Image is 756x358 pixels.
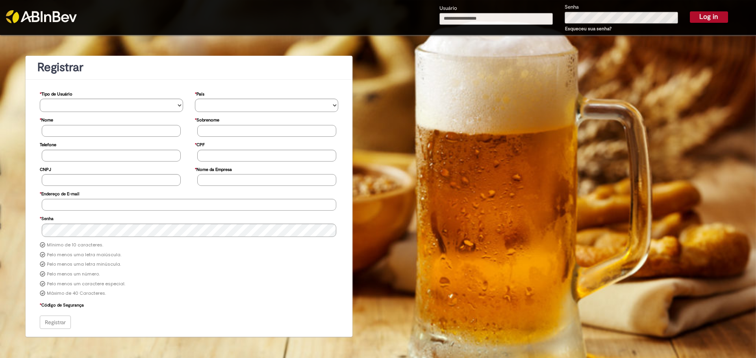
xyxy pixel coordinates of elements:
label: Pelo menos uma letra maiúscula. [47,252,121,258]
label: Usuário [439,5,457,12]
label: Nome da Empresa [195,163,232,174]
label: Pelo menos uma letra minúscula. [47,261,121,268]
label: Pelo menos um número. [47,271,100,277]
label: Mínimo de 10 caracteres. [47,242,103,248]
a: Esqueceu sua senha? [565,26,611,32]
label: CNPJ [40,163,51,174]
label: País [195,88,204,99]
img: ABInbev-white.png [6,10,77,23]
label: Máximo de 40 Caracteres. [47,290,106,297]
label: Senha [40,212,54,224]
label: Sobrenome [195,114,219,125]
label: Senha [565,4,579,11]
label: Telefone [40,138,56,150]
label: Pelo menos um caractere especial. [47,281,125,287]
button: Log in [690,11,728,22]
label: Código de Segurança [40,299,84,310]
label: Nome [40,114,53,125]
h1: Registrar [37,61,341,74]
label: Tipo de Usuário [40,88,72,99]
label: Endereço de E-mail [40,187,79,199]
label: CPF [195,138,205,150]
